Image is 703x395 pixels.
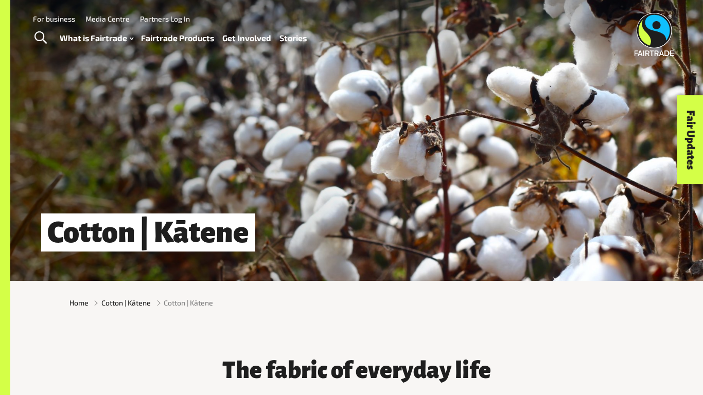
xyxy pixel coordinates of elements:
[164,297,213,308] span: Cotton | Kātene
[41,213,255,252] h1: Cotton | Kātene
[28,25,53,51] a: Toggle Search
[279,31,307,46] a: Stories
[222,31,271,46] a: Get Involved
[141,31,214,46] a: Fairtrade Products
[635,13,674,56] img: Fairtrade Australia New Zealand logo
[216,358,497,383] h3: The fabric of everyday life
[69,297,89,308] a: Home
[85,14,130,23] a: Media Centre
[101,297,151,308] a: Cotton | Kātene
[60,31,133,46] a: What is Fairtrade
[33,14,75,23] a: For business
[140,14,190,23] a: Partners Log In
